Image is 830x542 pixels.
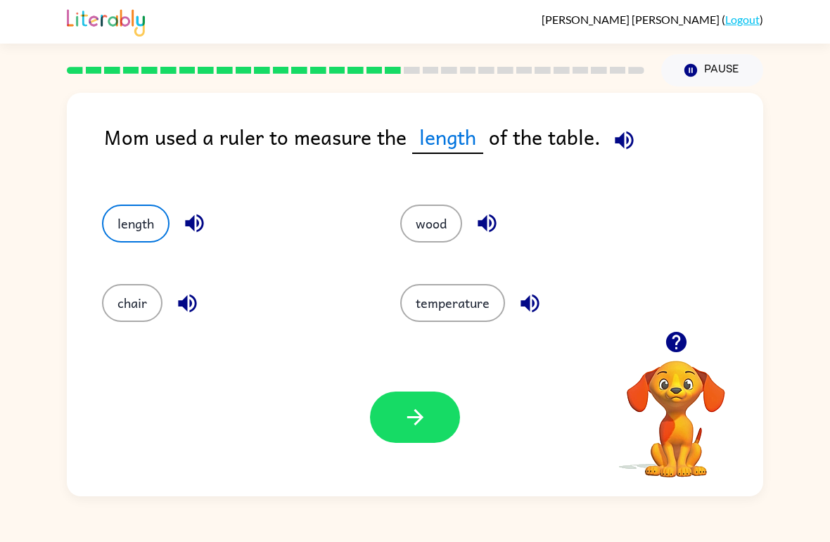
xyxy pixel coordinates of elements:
button: Pause [661,54,763,86]
button: length [102,205,170,243]
button: temperature [400,284,505,322]
img: Literably [67,6,145,37]
div: ( ) [542,13,763,26]
button: wood [400,205,462,243]
span: [PERSON_NAME] [PERSON_NAME] [542,13,722,26]
video: Your browser must support playing .mp4 files to use Literably. Please try using another browser. [606,339,746,479]
button: chair [102,284,162,322]
a: Logout [725,13,760,26]
div: Mom used a ruler to measure the of the table. [104,121,763,176]
span: length [412,121,483,154]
